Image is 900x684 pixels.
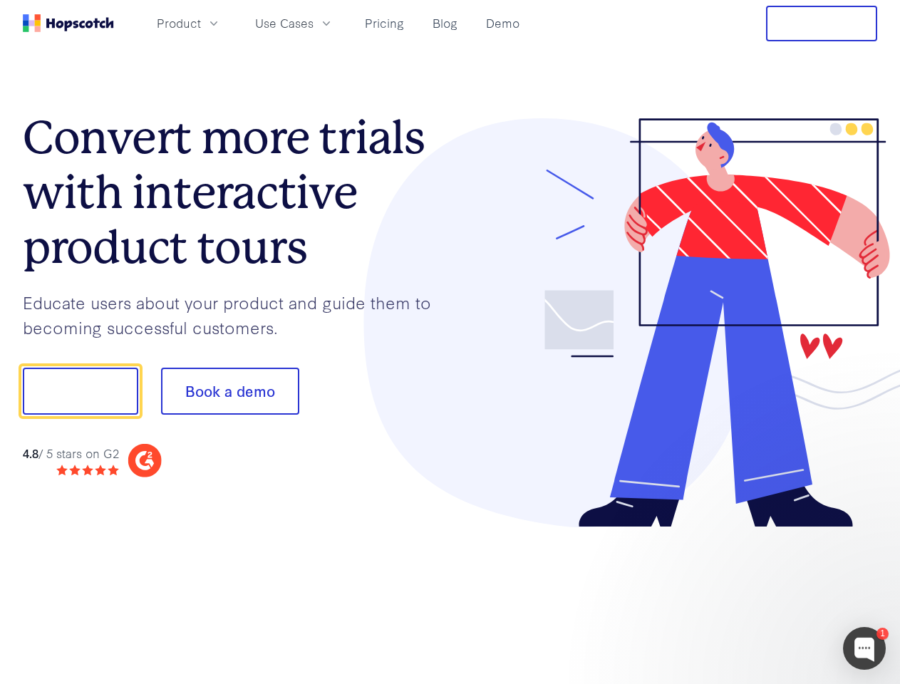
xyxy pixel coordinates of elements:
span: Product [157,14,201,32]
a: Home [23,14,114,32]
span: Use Cases [255,14,314,32]
a: Demo [480,11,525,35]
button: Product [148,11,229,35]
div: 1 [876,628,889,640]
strong: 4.8 [23,445,38,461]
button: Show me! [23,368,138,415]
a: Pricing [359,11,410,35]
p: Educate users about your product and guide them to becoming successful customers. [23,290,450,339]
button: Book a demo [161,368,299,415]
h1: Convert more trials with interactive product tours [23,110,450,274]
div: / 5 stars on G2 [23,445,119,462]
button: Free Trial [766,6,877,41]
a: Blog [427,11,463,35]
button: Use Cases [247,11,342,35]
